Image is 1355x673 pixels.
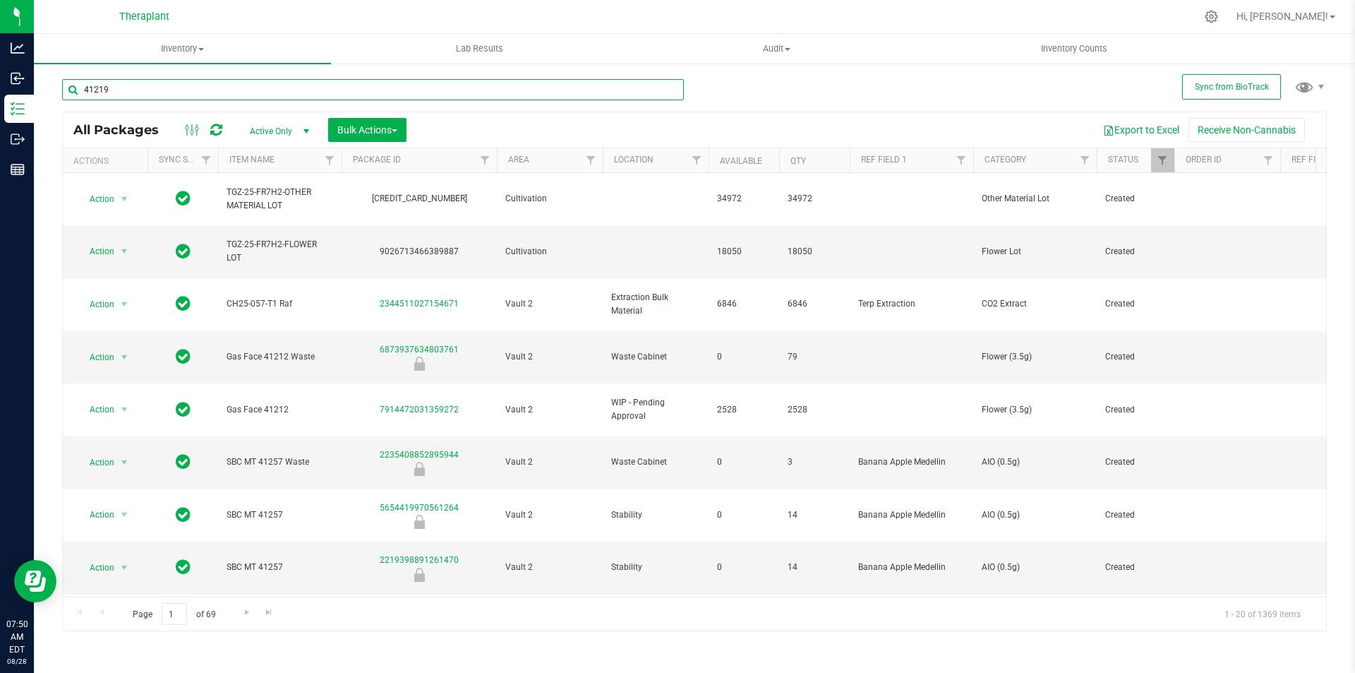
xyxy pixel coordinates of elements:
a: Item Name [229,155,275,165]
span: Gas Face 41212 Waste [227,350,333,364]
a: 2344511027154671 [380,299,459,309]
a: Audit [628,34,925,64]
span: 6846 [717,297,771,311]
a: Ref Field 2 [1291,155,1337,165]
span: In Sync [176,189,191,208]
a: Filter [195,148,218,172]
span: Stability [611,561,700,574]
span: 2528 [717,403,771,417]
inline-svg: Reports [11,162,25,177]
a: Location [614,155,654,165]
span: All Packages [73,122,173,138]
span: select [116,294,133,314]
span: Created [1105,297,1166,311]
span: SBC MT 41257 [227,508,333,522]
span: Theraplant [119,11,169,23]
span: Flower Lot [982,245,1088,258]
span: SBC MT 41257 [227,561,333,574]
span: Waste Cabinet [611,455,700,469]
span: CH25-057-T1 Raf [227,297,333,311]
span: Hi, [PERSON_NAME]! [1236,11,1328,22]
span: CO2 Extract [982,297,1088,311]
span: Action [77,400,115,419]
span: 14 [788,508,841,522]
span: Created [1105,561,1166,574]
a: 7914472031359272 [380,405,459,415]
span: SBC MT 41257 Waste [227,455,333,469]
span: Vault 2 [505,455,594,469]
span: select [116,242,133,261]
span: Created [1105,455,1166,469]
span: Action [77,347,115,367]
span: Inventory [34,42,331,55]
span: Vault 2 [505,350,594,364]
span: WIP - Pending Approval [611,396,700,423]
a: Lab Results [331,34,628,64]
a: Area [508,155,529,165]
span: select [116,347,133,367]
span: Action [77,242,115,261]
inline-svg: Outbound [11,132,25,146]
a: 5654419970561264 [380,503,459,513]
button: Bulk Actions [328,118,406,142]
span: Page of 69 [121,603,227,625]
span: Audit [629,42,925,55]
a: Sync Status [159,155,213,165]
iframe: Resource center [14,560,56,602]
span: TGZ-25-FR7H2-FLOWER LOT [227,238,333,265]
button: Export to Excel [1094,118,1188,142]
a: Filter [474,148,497,172]
input: 1 [162,603,187,625]
div: [CREDIT_CARD_NUMBER] [339,192,499,206]
div: 9026713466389887 [339,245,499,258]
span: Action [77,294,115,314]
span: 34972 [788,192,841,206]
a: Go to the last page [259,603,279,622]
span: select [116,400,133,419]
span: Sync from BioTrack [1195,82,1269,92]
span: select [116,189,133,209]
a: Filter [579,148,603,172]
span: 6846 [788,297,841,311]
a: Inventory Counts [926,34,1223,64]
span: Waste Cabinet [611,350,700,364]
a: Filter [950,148,973,172]
a: 6873937634803761 [380,345,459,355]
div: Newly Received [339,462,499,476]
span: In Sync [176,557,191,577]
span: Vault 2 [505,403,594,417]
a: Category [984,155,1026,165]
span: AIO (0.5g) [982,455,1088,469]
span: 0 [717,455,771,469]
a: Package ID [353,155,401,165]
div: Manage settings [1203,10,1220,23]
a: 2219398891261470 [380,555,459,565]
span: Created [1105,192,1166,206]
span: Cultivation [505,245,594,258]
a: Status [1108,155,1138,165]
a: Available [720,156,762,166]
span: In Sync [176,505,191,525]
span: Action [77,189,115,209]
span: In Sync [176,347,191,367]
span: 3 [788,455,841,469]
a: Go to the next page [236,603,257,622]
span: Created [1105,245,1166,258]
span: 79 [788,350,841,364]
span: Created [1105,403,1166,417]
span: Banana Apple Medellin [858,455,965,469]
span: select [116,505,133,525]
span: Extraction Bulk Material [611,291,700,318]
a: Qty [790,156,806,166]
a: Filter [1073,148,1097,172]
span: AIO (0.5g) [982,561,1088,574]
span: 18050 [717,245,771,258]
a: Filter [1257,148,1280,172]
span: Banana Apple Medellin [858,561,965,574]
span: Vault 2 [505,297,594,311]
span: In Sync [176,452,191,472]
span: 1 - 20 of 1369 items [1213,603,1312,624]
a: Ref Field 1 [861,155,907,165]
inline-svg: Inbound [11,71,25,85]
span: select [116,453,133,472]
